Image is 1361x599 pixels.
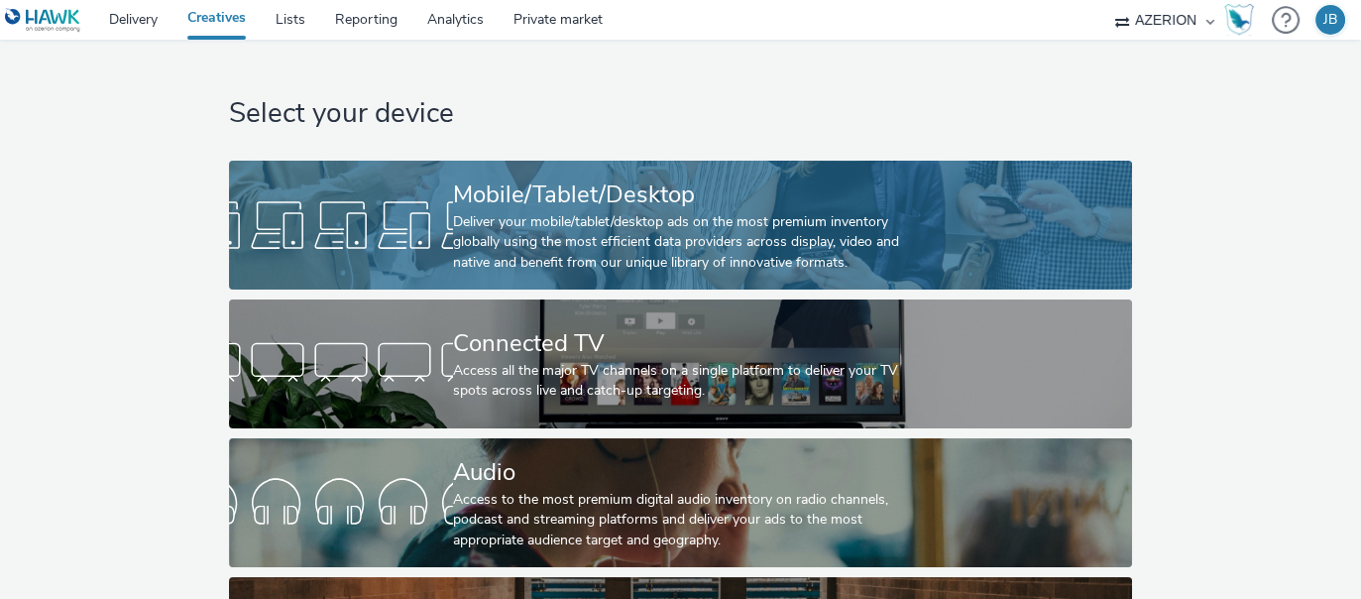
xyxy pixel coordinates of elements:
[5,8,81,33] img: undefined Logo
[453,178,900,212] div: Mobile/Tablet/Desktop
[453,490,900,550] div: Access to the most premium digital audio inventory on radio channels, podcast and streaming platf...
[453,326,900,361] div: Connected TV
[1224,4,1254,36] img: Hawk Academy
[453,455,900,490] div: Audio
[453,361,900,402] div: Access all the major TV channels on a single platform to deliver your TV spots across live and ca...
[1323,5,1337,35] div: JB
[453,212,900,273] div: Deliver your mobile/tablet/desktop ads on the most premium inventory globally using the most effi...
[229,299,1132,428] a: Connected TVAccess all the major TV channels on a single platform to deliver your TV spots across...
[229,161,1132,290] a: Mobile/Tablet/DesktopDeliver your mobile/tablet/desktop ads on the most premium inventory globall...
[229,438,1132,567] a: AudioAccess to the most premium digital audio inventory on radio channels, podcast and streaming ...
[1224,4,1262,36] a: Hawk Academy
[229,95,1132,133] h1: Select your device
